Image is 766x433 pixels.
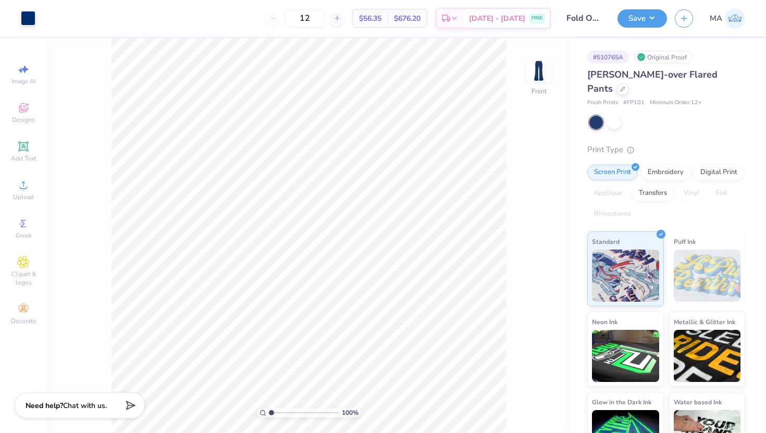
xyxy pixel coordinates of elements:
[592,316,617,327] span: Neon Ink
[709,185,734,201] div: Foil
[592,250,659,302] img: Standard
[592,397,651,407] span: Glow in the Dark Ink
[16,231,32,240] span: Greek
[469,13,525,24] span: [DATE] - [DATE]
[592,236,620,247] span: Standard
[632,185,674,201] div: Transfers
[674,397,722,407] span: Water based Ink
[394,13,421,24] span: $676.20
[5,270,42,287] span: Clipart & logos
[674,316,735,327] span: Metallic & Glitter Ink
[12,116,35,124] span: Designs
[674,250,741,302] img: Puff Ink
[11,77,36,85] span: Image AI
[359,13,381,24] span: $56.35
[11,317,36,325] span: Decorate
[674,330,741,382] img: Metallic & Glitter Ink
[11,154,36,163] span: Add Text
[587,51,629,64] div: # 510765A
[677,185,706,201] div: Vinyl
[650,98,702,107] span: Minimum Order: 12 +
[26,401,63,411] strong: Need help?
[587,144,745,156] div: Print Type
[694,165,744,180] div: Digital Print
[674,236,696,247] span: Puff Ink
[587,68,718,95] span: [PERSON_NAME]-over Flared Pants
[285,9,325,28] input: – –
[13,193,34,201] span: Upload
[634,51,693,64] div: Original Proof
[342,408,359,417] span: 100 %
[532,86,547,96] div: Front
[592,330,659,382] img: Neon Ink
[710,8,745,29] a: MA
[587,206,638,222] div: Rhinestones
[587,185,629,201] div: Applique
[528,60,549,81] img: Front
[63,401,107,411] span: Chat with us.
[641,165,690,180] div: Embroidery
[587,98,618,107] span: Fresh Prints
[623,98,645,107] span: # FP101
[725,8,745,29] img: Mahitha Anumola
[617,9,667,28] button: Save
[587,165,638,180] div: Screen Print
[710,13,722,24] span: MA
[559,8,610,29] input: Untitled Design
[532,15,542,22] span: FREE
